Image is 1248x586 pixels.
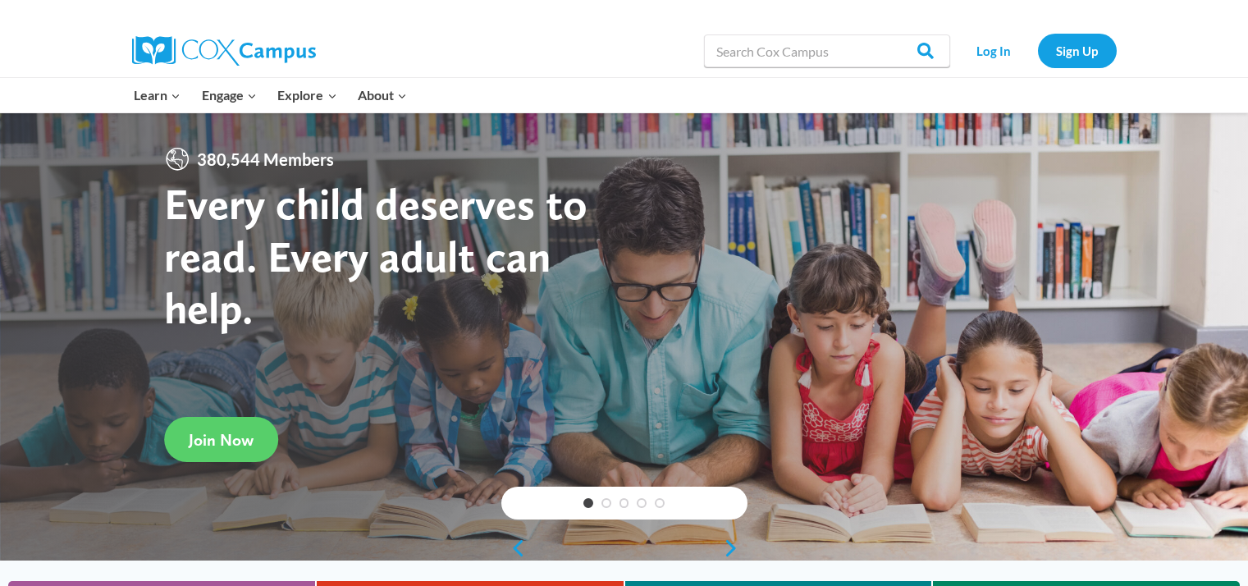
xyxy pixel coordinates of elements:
a: Sign Up [1038,34,1117,67]
span: Engage [202,85,257,106]
img: Cox Campus [132,36,316,66]
input: Search Cox Campus [704,34,950,67]
a: 1 [583,498,593,508]
a: 2 [601,498,611,508]
a: Log In [958,34,1030,67]
span: Learn [134,85,181,106]
a: Join Now [164,417,278,462]
nav: Primary Navigation [124,78,418,112]
div: content slider buttons [501,532,747,565]
a: next [723,538,747,558]
nav: Secondary Navigation [958,34,1117,67]
span: 380,544 Members [190,146,341,172]
span: About [358,85,407,106]
strong: Every child deserves to read. Every adult can help. [164,177,587,334]
a: previous [501,538,526,558]
a: 4 [637,498,647,508]
a: 3 [619,498,629,508]
span: Join Now [189,430,254,450]
span: Explore [277,85,336,106]
a: 5 [655,498,665,508]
